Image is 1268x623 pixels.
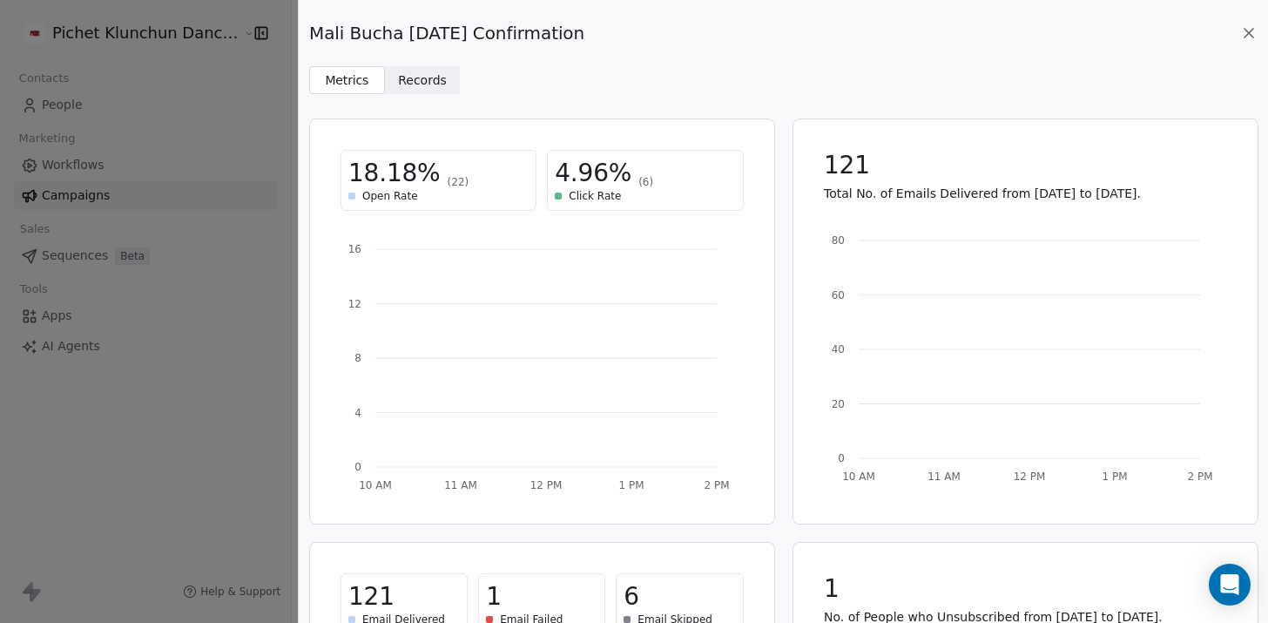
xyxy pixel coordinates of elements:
tspan: 2 PM [704,479,729,491]
tspan: 11 AM [444,479,477,491]
tspan: 1 PM [1102,471,1127,483]
span: 18.18% [348,158,441,189]
span: 121 [824,150,870,181]
tspan: 12 [348,298,361,310]
tspan: 12 PM [530,479,563,491]
span: 1 [824,573,840,605]
tspan: 1 PM [618,479,644,491]
span: 1 [486,581,502,613]
tspan: 10 AM [842,471,875,483]
tspan: 11 AM [927,471,961,483]
tspan: 16 [348,243,361,255]
span: 6 [624,581,639,613]
span: Records [398,71,447,90]
span: Open Rate [362,189,418,203]
tspan: 4 [354,407,361,419]
div: Open Intercom Messenger [1209,564,1251,606]
span: 121 [348,581,395,613]
span: (6) [638,175,653,189]
tspan: 0 [838,452,845,464]
tspan: 20 [831,398,844,410]
tspan: 8 [354,352,361,364]
span: 4.96% [555,158,631,189]
tspan: 60 [831,289,844,301]
tspan: 2 PM [1187,471,1212,483]
span: Click Rate [569,189,621,203]
span: Mali Bucha [DATE] Confirmation [309,21,584,45]
p: Total No. of Emails Delivered from [DATE] to [DATE]. [824,185,1227,202]
tspan: 0 [354,461,361,473]
span: (22) [448,175,469,189]
tspan: 40 [831,343,844,356]
tspan: 80 [831,234,844,247]
tspan: 12 PM [1013,471,1045,483]
tspan: 10 AM [359,479,392,491]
